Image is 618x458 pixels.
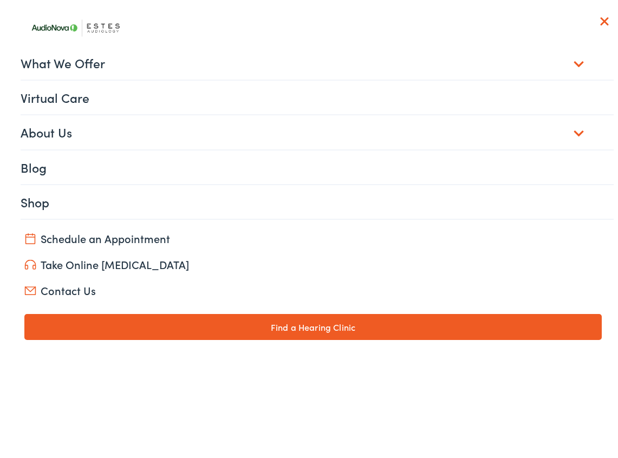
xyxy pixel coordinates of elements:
[24,231,36,241] img: utility icon
[24,254,602,269] a: Take Online [MEDICAL_DATA]
[24,311,602,337] a: Find a Hearing Clinic
[21,182,614,216] a: Shop
[21,78,614,112] a: Virtual Care
[24,228,602,243] a: Schedule an Appointment
[21,43,614,77] a: What We Offer
[21,148,614,181] a: Blog
[21,113,614,146] a: About Us
[24,284,36,293] img: utility icon
[24,257,36,267] img: utility icon
[24,280,602,295] a: Contact Us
